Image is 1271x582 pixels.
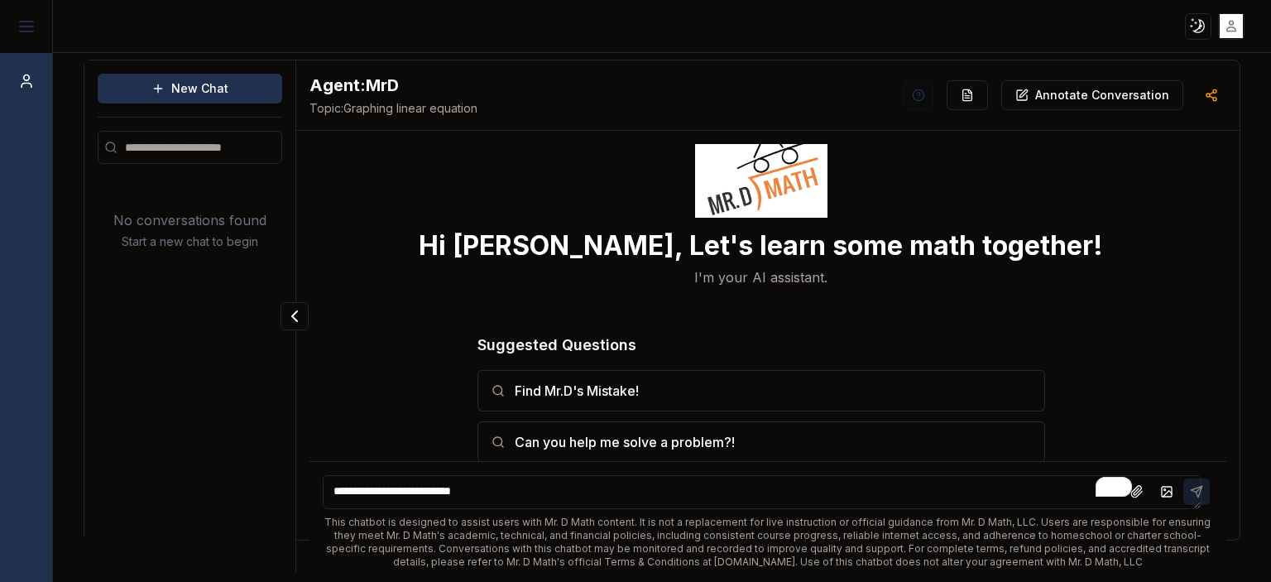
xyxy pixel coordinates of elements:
[309,74,477,97] h2: MrD
[98,74,282,103] button: New Chat
[309,100,477,117] span: Graphing linear equation
[281,302,309,330] button: Collapse panel
[947,80,988,110] button: Re-Fill Questions
[904,80,933,110] button: Help Videos
[1035,87,1169,103] p: Annotate Conversation
[477,370,1045,411] button: Find Mr.D's Mistake!
[113,210,266,230] p: No conversations found
[1001,80,1183,110] button: Annotate Conversation
[323,475,1201,509] textarea: To enrich screen reader interactions, please activate Accessibility in Grammarly extension settings
[1220,14,1244,38] img: placeholder-user.jpg
[477,421,1045,463] button: Can you help me solve a problem?!
[694,267,827,287] p: I'm your AI assistant.
[323,516,1213,569] div: This chatbot is designed to assist users with Mr. D Math content. It is not a replacement for liv...
[122,233,258,250] p: Start a new chat to begin
[477,334,1045,357] h3: Suggested Questions
[419,231,1103,261] h3: Hi [PERSON_NAME], Let's learn some math together!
